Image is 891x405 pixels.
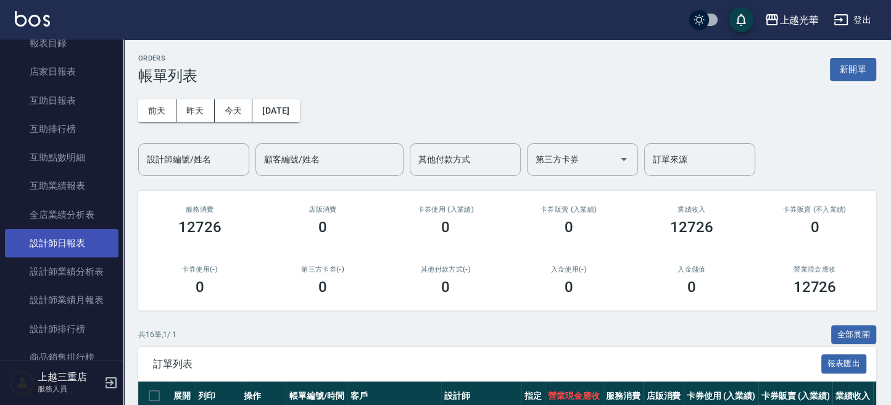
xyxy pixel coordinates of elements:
[645,206,738,214] h2: 業績收入
[830,63,876,75] a: 新開單
[138,329,176,340] p: 共 16 筆, 1 / 1
[768,265,861,273] h2: 營業現金應收
[5,315,118,343] a: 設計師排行榜
[5,172,118,200] a: 互助業績報表
[670,219,713,236] h3: 12726
[830,58,876,81] button: 新開單
[138,99,176,122] button: 前天
[399,206,492,214] h2: 卡券使用 (入業績)
[565,278,573,296] h3: 0
[768,206,861,214] h2: 卡券販賣 (不入業績)
[5,343,118,372] a: 商品銷售排行榜
[10,370,35,395] img: Person
[318,278,327,296] h3: 0
[5,286,118,314] a: 設計師業績月報表
[5,143,118,172] a: 互助點數明細
[810,219,819,236] h3: 0
[15,11,50,27] img: Logo
[5,57,118,86] a: 店家日報表
[5,86,118,115] a: 互助日報表
[441,219,450,236] h3: 0
[196,278,204,296] h3: 0
[215,99,253,122] button: 今天
[831,325,877,344] button: 全部展開
[821,354,867,374] button: 報表匯出
[153,206,246,214] h3: 服務消費
[138,67,197,85] h3: 帳單列表
[645,265,738,273] h2: 入金儲值
[829,9,876,31] button: 登出
[38,383,101,395] p: 服務人員
[153,358,821,370] span: 訂單列表
[5,201,118,229] a: 全店業績分析表
[153,265,246,273] h2: 卡券使用(-)
[399,265,492,273] h2: 其他付款方式(-)
[760,7,824,33] button: 上越光華
[276,265,369,273] h2: 第三方卡券(-)
[687,278,696,296] h3: 0
[276,206,369,214] h2: 店販消費
[779,12,819,28] div: 上越光華
[729,7,753,32] button: save
[441,278,450,296] h3: 0
[614,149,634,169] button: Open
[821,357,867,369] a: 報表匯出
[138,54,197,62] h2: ORDERS
[252,99,299,122] button: [DATE]
[38,371,101,383] h5: 上越三重店
[176,99,215,122] button: 昨天
[565,219,573,236] h3: 0
[5,115,118,143] a: 互助排行榜
[5,29,118,57] a: 報表目錄
[178,219,222,236] h3: 12726
[5,229,118,257] a: 設計師日報表
[5,257,118,286] a: 設計師業績分析表
[522,265,615,273] h2: 入金使用(-)
[522,206,615,214] h2: 卡券販賣 (入業績)
[793,278,836,296] h3: 12726
[318,219,327,236] h3: 0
